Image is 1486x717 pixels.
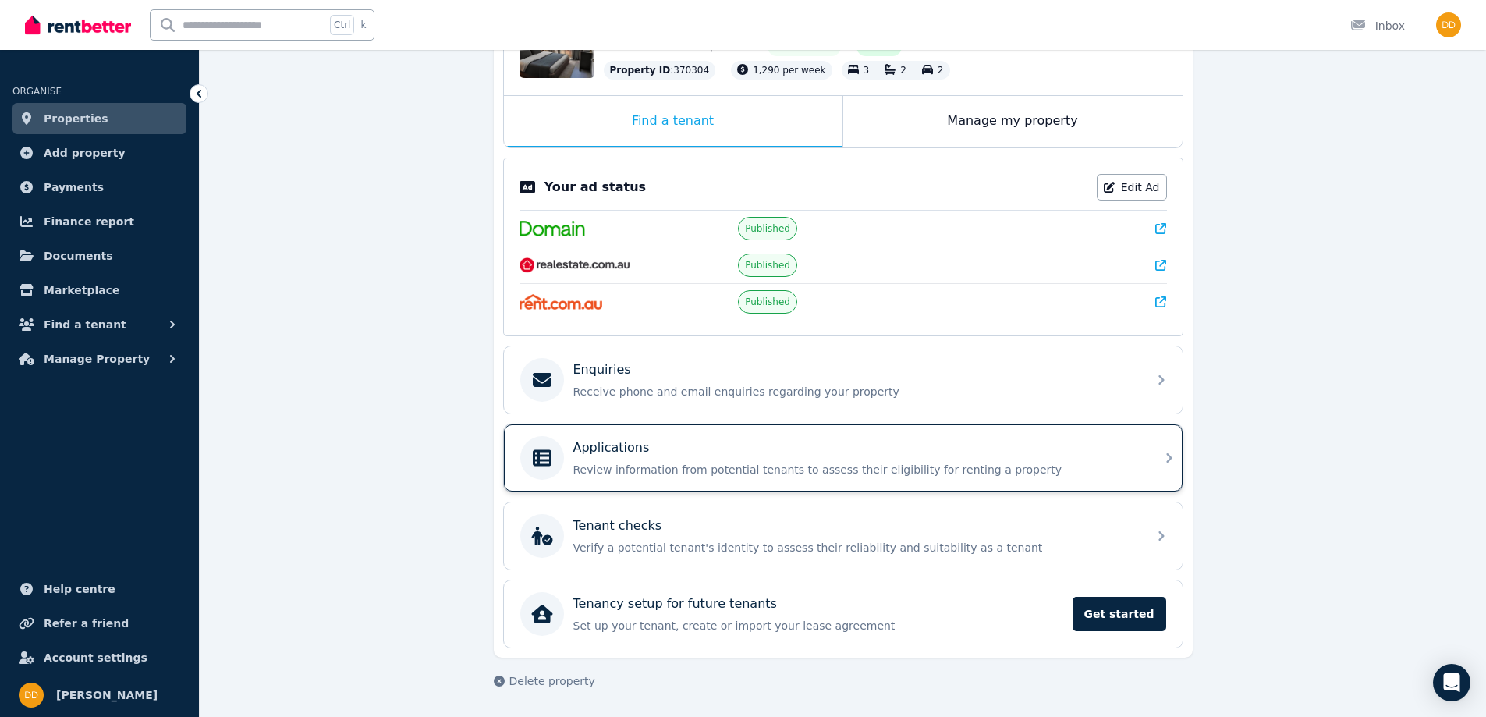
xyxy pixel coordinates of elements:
[504,502,1183,570] a: Tenant checksVerify a potential tenant's identity to assess their reliability and suitability as ...
[44,144,126,162] span: Add property
[360,19,366,31] span: k
[25,13,131,37] img: RentBetter
[44,350,150,368] span: Manage Property
[573,384,1138,399] p: Receive phone and email enquiries regarding your property
[504,346,1183,414] a: EnquiriesReceive phone and email enquiries regarding your property
[494,673,595,689] button: Delete property
[12,137,186,169] a: Add property
[1436,12,1461,37] img: Dean Dixon
[573,462,1138,477] p: Review information from potential tenants to assess their eligibility for renting a property
[504,424,1183,492] a: ApplicationsReview information from potential tenants to assess their eligibility for renting a p...
[573,516,662,535] p: Tenant checks
[1073,597,1166,631] span: Get started
[573,360,631,379] p: Enquiries
[610,64,671,76] span: Property ID
[504,96,842,147] div: Find a tenant
[509,673,595,689] span: Delete property
[745,222,790,235] span: Published
[900,65,906,76] span: 2
[12,206,186,237] a: Finance report
[44,212,134,231] span: Finance report
[753,65,825,76] span: 1,290 per week
[44,614,129,633] span: Refer a friend
[544,178,646,197] p: Your ad status
[19,683,44,708] img: Dean Dixon
[745,296,790,308] span: Published
[573,438,650,457] p: Applications
[520,221,585,236] img: Domain.com.au
[864,65,870,76] span: 3
[44,580,115,598] span: Help centre
[12,172,186,203] a: Payments
[12,608,186,639] a: Refer a friend
[1433,664,1470,701] div: Open Intercom Messenger
[44,315,126,334] span: Find a tenant
[44,178,104,197] span: Payments
[12,573,186,605] a: Help centre
[12,309,186,340] button: Find a tenant
[56,686,158,705] span: [PERSON_NAME]
[1350,18,1405,34] div: Inbox
[330,15,354,35] span: Ctrl
[520,294,603,310] img: Rent.com.au
[12,343,186,374] button: Manage Property
[745,259,790,272] span: Published
[44,247,113,265] span: Documents
[44,281,119,300] span: Marketplace
[604,61,716,80] div: : 370304
[573,618,1063,634] p: Set up your tenant, create or import your lease agreement
[938,65,944,76] span: 2
[44,109,108,128] span: Properties
[1097,174,1167,201] a: Edit Ad
[12,642,186,673] a: Account settings
[12,240,186,272] a: Documents
[843,96,1183,147] div: Manage my property
[573,595,777,613] p: Tenancy setup for future tenants
[12,86,62,97] span: ORGANISE
[12,103,186,134] a: Properties
[573,540,1138,555] p: Verify a potential tenant's identity to assess their reliability and suitability as a tenant
[504,580,1183,648] a: Tenancy setup for future tenantsSet up your tenant, create or import your lease agreementGet started
[520,257,631,273] img: RealEstate.com.au
[12,275,186,306] a: Marketplace
[44,648,147,667] span: Account settings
